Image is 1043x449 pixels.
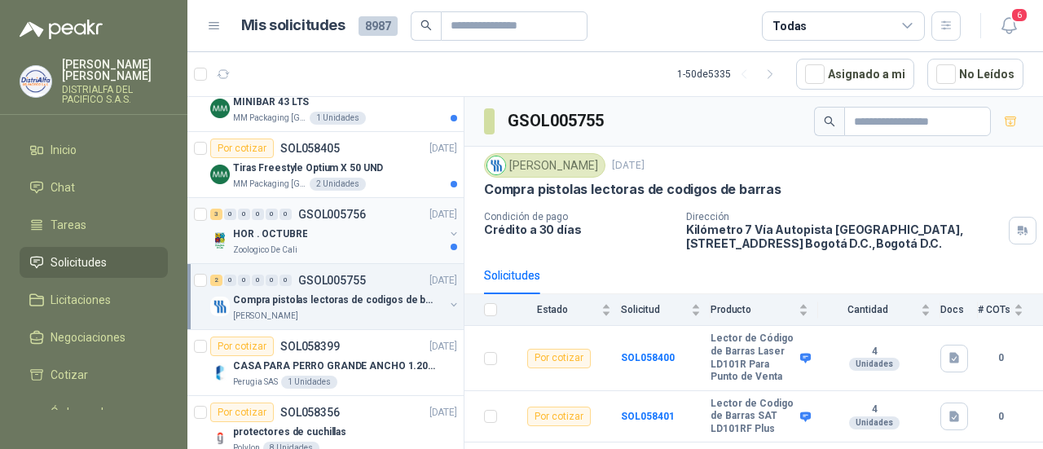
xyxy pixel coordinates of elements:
p: MINIBAR 43 LTS [233,95,309,110]
p: protectores de cuchillas [233,425,346,440]
div: Por cotizar [210,403,274,422]
th: Producto [711,294,818,326]
img: Company Logo [210,429,230,448]
div: 0 [279,275,292,286]
span: # COTs [978,304,1010,315]
img: Company Logo [210,99,230,118]
th: Estado [507,294,621,326]
div: 1 Unidades [310,112,366,125]
div: 0 [279,209,292,220]
a: 3 0 0 0 0 0 GSOL005756[DATE] Company LogoHOR . OCTUBREZoologico De Cali [210,205,460,257]
p: [DATE] [429,339,457,354]
span: Chat [51,178,75,196]
b: Lector de Codigo de Barras SAT LD101RF Plus [711,398,796,436]
div: 0 [252,275,264,286]
span: Producto [711,304,795,315]
span: Negociaciones [51,328,125,346]
div: 0 [266,209,278,220]
b: SOL058400 [621,352,675,363]
img: Company Logo [487,156,505,174]
a: Negociaciones [20,322,168,353]
div: 0 [224,275,236,286]
a: Licitaciones [20,284,168,315]
p: Condición de pago [484,211,673,222]
div: 0 [266,275,278,286]
th: Cantidad [818,294,940,326]
div: Unidades [849,358,900,371]
a: Por cotizarSOL058405[DATE] Company LogoTiras Freestyle Optium X 50 UNDMM Packaging [GEOGRAPHIC_DA... [187,132,464,198]
div: Todas [772,17,807,35]
span: Cantidad [818,304,918,315]
div: 0 [224,209,236,220]
p: SOL058399 [280,341,340,352]
div: Por cotizar [527,349,591,368]
p: Zoologico De Cali [233,244,297,257]
img: Company Logo [210,165,230,184]
a: Órdenes de Compra [20,397,168,446]
a: Por cotizarSOL058406[DATE] Company LogoMINIBAR 43 LTSMM Packaging [GEOGRAPHIC_DATA]1 Unidades [187,66,464,132]
b: Lector de Código de Barras Laser LD101R Para Punto de Venta [711,332,796,383]
p: CASA PARA PERRO GRANDE ANCHO 1.20x1.00 x1.20 [233,359,436,374]
div: Solicitudes [484,266,540,284]
p: GSOL005756 [298,209,366,220]
a: Solicitudes [20,247,168,278]
img: Company Logo [210,297,230,316]
span: Cotizar [51,366,88,384]
span: Licitaciones [51,291,111,309]
img: Company Logo [20,66,51,97]
a: Inicio [20,134,168,165]
span: Solicitudes [51,253,107,271]
div: Unidades [849,416,900,429]
button: 6 [994,11,1023,41]
div: 2 [210,275,222,286]
p: [DATE] [429,405,457,420]
p: SOL058356 [280,407,340,418]
th: # COTs [978,294,1043,326]
b: 0 [978,409,1023,425]
span: Estado [507,304,598,315]
span: Tareas [51,216,86,234]
span: 6 [1010,7,1028,23]
th: Docs [940,294,978,326]
p: Kilómetro 7 Vía Autopista [GEOGRAPHIC_DATA], [STREET_ADDRESS] Bogotá D.C. , Bogotá D.C. [686,222,1002,250]
span: search [824,116,835,127]
div: Por cotizar [210,139,274,158]
p: DISTRIALFA DEL PACIFICO S.A.S. [62,85,168,104]
div: 2 Unidades [310,178,366,191]
b: SOL058401 [621,411,675,422]
p: Dirección [686,211,1002,222]
img: Company Logo [210,231,230,250]
h1: Mis solicitudes [241,14,345,37]
a: Chat [20,172,168,203]
b: 4 [818,346,931,359]
p: [DATE] [429,207,457,222]
button: No Leídos [927,59,1023,90]
div: Por cotizar [527,407,591,426]
a: 2 0 0 0 0 0 GSOL005755[DATE] Company LogoCompra pistolas lectoras de codigos de barras[PERSON_NAME] [210,271,460,323]
img: Logo peakr [20,20,103,39]
div: [PERSON_NAME] [484,153,605,178]
p: Compra pistolas lectoras de codigos de barras [233,293,436,308]
div: 0 [238,209,250,220]
span: search [420,20,432,31]
p: [PERSON_NAME] [PERSON_NAME] [62,59,168,81]
div: 3 [210,209,222,220]
b: 4 [818,403,931,416]
div: 1 Unidades [281,376,337,389]
a: Cotizar [20,359,168,390]
p: Crédito a 30 días [484,222,673,236]
a: Tareas [20,209,168,240]
div: 1 - 50 de 5335 [677,61,783,87]
b: 0 [978,350,1023,366]
p: Tiras Freestyle Optium X 50 UND [233,161,383,176]
div: Por cotizar [210,337,274,356]
span: 8987 [359,16,398,36]
button: Asignado a mi [796,59,914,90]
th: Solicitud [621,294,711,326]
p: Perugia SAS [233,376,278,389]
div: 0 [252,209,264,220]
span: Órdenes de Compra [51,403,152,439]
p: SOL058405 [280,143,340,154]
h3: GSOL005755 [508,108,606,134]
p: [DATE] [429,141,457,156]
